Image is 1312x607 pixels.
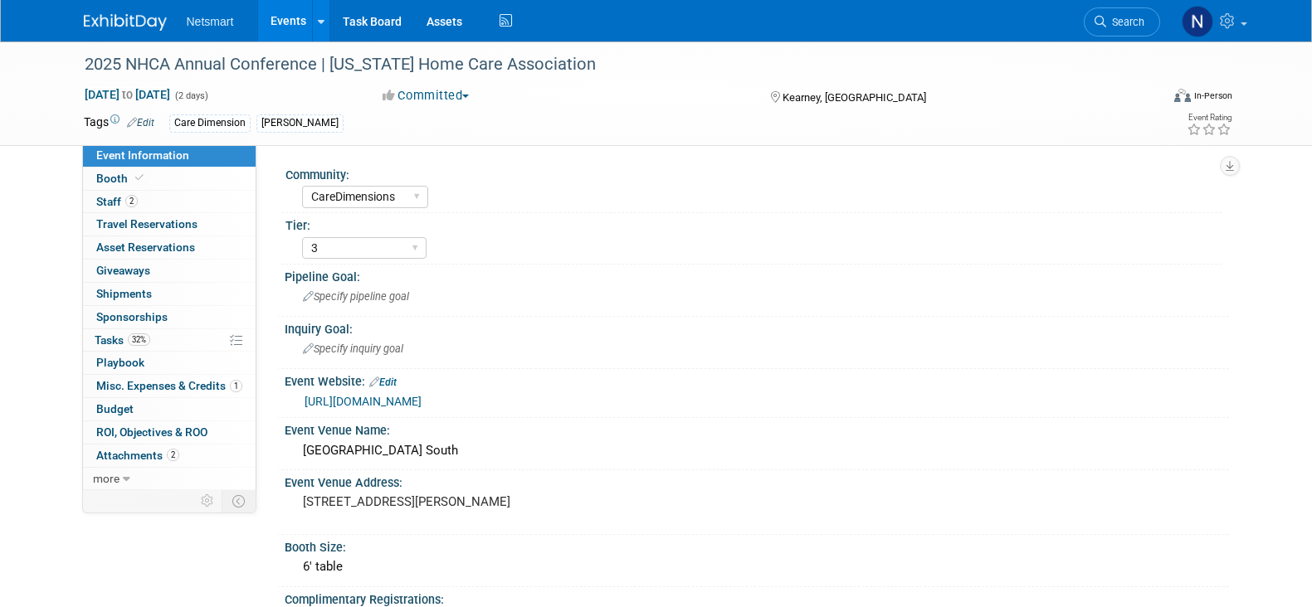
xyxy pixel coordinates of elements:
[96,195,138,208] span: Staff
[169,114,251,132] div: Care Dimension
[128,333,150,346] span: 32%
[167,449,179,461] span: 2
[1062,86,1233,111] div: Event Format
[222,490,256,512] td: Toggle Event Tabs
[193,490,222,512] td: Personalize Event Tab Strip
[83,168,256,190] a: Booth
[1187,114,1232,122] div: Event Rating
[1193,90,1232,102] div: In-Person
[96,217,198,231] span: Travel Reservations
[125,195,138,207] span: 2
[83,144,256,167] a: Event Information
[96,379,242,392] span: Misc. Expenses & Credits
[83,213,256,236] a: Travel Reservations
[83,398,256,420] a: Budget
[135,173,144,182] i: Booth reservation complete
[187,15,234,28] span: Netsmart
[96,172,147,185] span: Booth
[96,264,150,277] span: Giveaways
[285,369,1229,391] div: Event Website:
[83,329,256,352] a: Tasks32%
[83,468,256,490] a: more
[96,240,195,254] span: Asset Reservations
[1084,7,1160,36] a: Search
[96,402,134,415] span: Budget
[79,50,1135,80] div: 2025 NHCA Annual Conference | [US_STATE] Home Care Association
[93,472,119,485] span: more
[285,418,1229,439] div: Event Venue Name:
[1106,16,1144,28] span: Search
[230,380,242,392] span: 1
[84,114,154,133] td: Tags
[285,470,1229,491] div: Event Venue Address:
[127,117,154,129] a: Edit
[83,352,256,374] a: Playbook
[173,90,208,101] span: (2 days)
[96,425,207,439] span: ROI, Objectives & ROO
[297,438,1217,464] div: [GEOGRAPHIC_DATA] South
[377,87,476,104] button: Committed
[1174,89,1191,102] img: Format-Inperson.png
[95,333,150,347] span: Tasks
[285,213,1222,234] div: Tier:
[285,265,1229,285] div: Pipeline Goal:
[119,88,135,101] span: to
[83,191,256,213] a: Staff2
[303,342,403,355] span: Specify inquiry goal
[285,163,1222,183] div: Community:
[83,236,256,259] a: Asset Reservations
[84,87,171,102] span: [DATE] [DATE]
[83,260,256,282] a: Giveaways
[285,535,1229,556] div: Booth Size:
[96,287,152,300] span: Shipments
[305,395,422,408] a: [URL][DOMAIN_NAME]
[83,283,256,305] a: Shipments
[96,310,168,323] span: Sponsorships
[83,444,256,467] a: Attachments2
[1182,6,1213,37] img: Nina Finn
[303,494,660,509] pre: [STREET_ADDRESS][PERSON_NAME]
[369,376,397,388] a: Edit
[297,554,1217,580] div: 6' table
[783,91,926,104] span: Kearney, [GEOGRAPHIC_DATA]
[303,290,409,303] span: Specify pipeline goal
[83,306,256,328] a: Sponsorships
[96,148,189,162] span: Event Information
[84,14,167,31] img: ExhibitDay
[285,317,1229,337] div: Inquiry Goal:
[96,356,144,369] span: Playbook
[83,375,256,397] a: Misc. Expenses & Credits1
[256,114,344,132] div: [PERSON_NAME]
[96,449,179,462] span: Attachments
[83,421,256,444] a: ROI, Objectives & ROO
